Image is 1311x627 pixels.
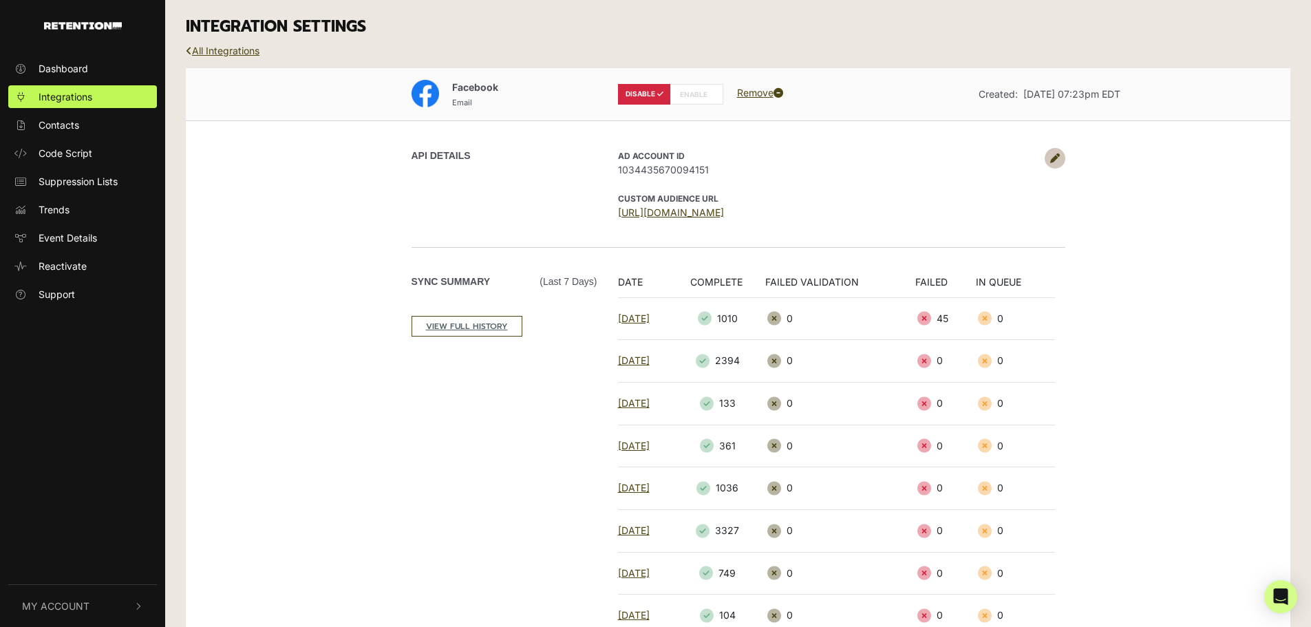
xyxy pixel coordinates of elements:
[8,170,157,193] a: Suppression Lists
[186,45,259,56] a: All Integrations
[39,146,92,160] span: Code Script
[976,509,1055,552] td: 0
[765,340,915,383] td: 0
[452,98,472,107] small: Email
[765,297,915,340] td: 0
[412,275,597,289] label: Sync Summary
[915,509,976,552] td: 0
[8,85,157,108] a: Integrations
[915,467,976,510] td: 0
[618,482,650,493] a: [DATE]
[676,275,765,298] th: COMPLETE
[39,202,70,217] span: Trends
[412,316,522,337] a: VIEW FULL HISTORY
[976,552,1055,595] td: 0
[979,88,1018,100] span: Created:
[915,297,976,340] td: 45
[976,382,1055,425] td: 0
[915,340,976,383] td: 0
[8,255,157,277] a: Reactivate
[412,149,471,163] label: API DETAILS
[765,382,915,425] td: 0
[618,275,676,298] th: DATE
[676,382,765,425] td: 133
[8,226,157,249] a: Event Details
[976,425,1055,467] td: 0
[1264,580,1297,613] div: Open Intercom Messenger
[39,287,75,301] span: Support
[676,509,765,552] td: 3327
[618,609,650,621] a: [DATE]
[186,17,1290,36] h3: INTEGRATION SETTINGS
[8,283,157,306] a: Support
[618,354,650,366] a: [DATE]
[976,275,1055,298] th: IN QUEUE
[39,118,79,132] span: Contacts
[8,57,157,80] a: Dashboard
[915,382,976,425] td: 0
[618,193,718,204] strong: CUSTOM AUDIENCE URL
[737,87,783,98] a: Remove
[765,509,915,552] td: 0
[8,585,157,627] button: My Account
[39,89,92,104] span: Integrations
[765,425,915,467] td: 0
[39,174,118,189] span: Suppression Lists
[976,297,1055,340] td: 0
[618,440,650,451] a: [DATE]
[618,524,650,536] a: [DATE]
[8,114,157,136] a: Contacts
[618,162,1038,177] span: 1034435670094151
[39,231,97,245] span: Event Details
[765,552,915,595] td: 0
[618,567,650,579] a: [DATE]
[676,425,765,467] td: 361
[39,259,87,273] span: Reactivate
[618,151,685,161] strong: AD Account ID
[618,84,671,105] label: DISABLE
[618,397,650,409] a: [DATE]
[676,552,765,595] td: 749
[976,467,1055,510] td: 0
[976,340,1055,383] td: 0
[618,206,724,218] a: [URL][DOMAIN_NAME]
[1023,88,1120,100] span: [DATE] 07:23pm EDT
[676,297,765,340] td: 1010
[765,467,915,510] td: 0
[22,599,89,613] span: My Account
[540,275,597,289] span: (Last 7 days)
[915,275,976,298] th: FAILED
[670,84,723,105] label: ENABLE
[8,142,157,164] a: Code Script
[618,312,650,324] a: [DATE]
[44,22,122,30] img: Retention.com
[915,552,976,595] td: 0
[412,80,439,107] img: Facebook
[452,81,498,93] span: Facebook
[39,61,88,76] span: Dashboard
[676,467,765,510] td: 1036
[765,275,915,298] th: FAILED VALIDATION
[676,340,765,383] td: 2394
[915,425,976,467] td: 0
[8,198,157,221] a: Trends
